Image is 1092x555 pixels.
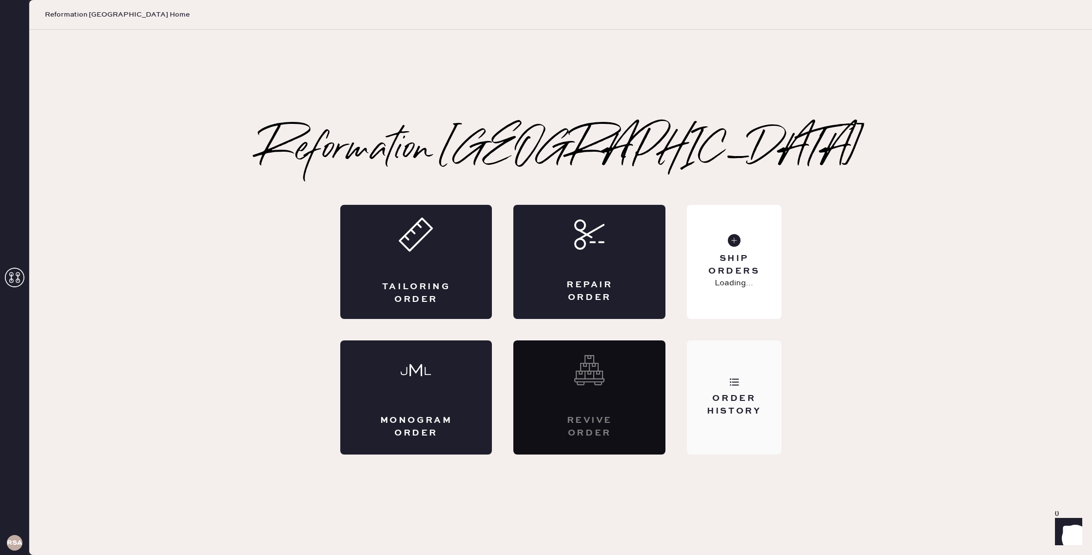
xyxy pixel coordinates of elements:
div: Tailoring Order [379,281,453,305]
div: Order History [695,393,773,417]
div: Interested? Contact us at care@hemster.co [513,340,665,455]
iframe: Front Chat [1046,511,1088,553]
div: Monogram Order [379,415,453,439]
h2: Reformation [GEOGRAPHIC_DATA] [259,131,862,170]
div: Revive order [552,415,626,439]
div: Repair Order [552,279,626,303]
h3: RSA [7,539,22,546]
span: Reformation [GEOGRAPHIC_DATA] Home [45,10,190,20]
p: Loading... [715,277,753,289]
div: Ship Orders [695,253,773,277]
